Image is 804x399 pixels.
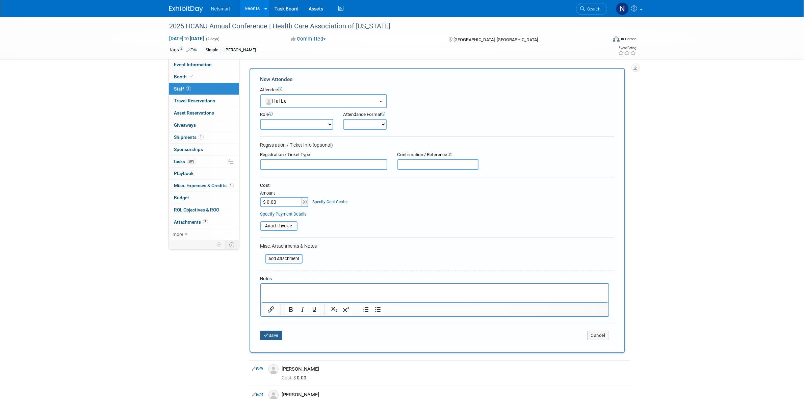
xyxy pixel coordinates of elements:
[169,168,239,179] a: Playbook
[453,37,538,42] span: [GEOGRAPHIC_DATA], [GEOGRAPHIC_DATA]
[225,240,239,249] td: Toggle Event Tabs
[169,156,239,168] a: Tasks28%
[169,6,203,13] img: ExhibitDay
[174,110,214,116] span: Asset Reservations
[174,122,196,128] span: Giveaways
[169,95,239,107] a: Travel Reservations
[214,240,226,249] td: Personalize Event Tab Strip
[260,152,387,158] div: Registration / Ticket Type
[261,284,608,302] iframe: Rich Text Area
[174,74,195,79] span: Booth
[169,180,239,192] a: Misc. Expenses & Credits1
[169,71,239,83] a: Booth
[174,86,191,92] span: Staff
[260,190,309,197] div: Amount
[167,20,597,32] div: 2025 HCANJ Annual Conference | Health Care Association of [US_STATE]
[282,392,627,398] div: [PERSON_NAME]
[174,98,215,103] span: Travel Reservations
[169,107,239,119] a: Asset Reservations
[618,46,636,50] div: Event Rating
[174,219,208,225] span: Attachments
[174,195,189,200] span: Budget
[174,62,212,67] span: Event Information
[169,144,239,155] a: Sponsorships
[308,305,320,314] button: Underline
[187,48,198,52] a: Edit
[169,192,239,204] a: Budget
[169,228,239,240] a: more
[169,46,198,54] td: Tags
[260,182,614,189] div: Cost:
[260,243,614,249] div: Misc. Attachments & Notes
[312,199,348,204] a: Specify Cost Center
[343,111,424,118] div: Attendance Format
[260,276,609,282] div: Notes
[174,134,204,140] span: Shipments
[265,305,277,314] button: Insert/edit link
[169,131,239,143] a: Shipments1
[223,47,258,54] div: [PERSON_NAME]
[174,147,203,152] span: Sponsorships
[252,367,263,371] a: Edit
[206,37,220,41] span: (2 days)
[186,86,191,91] span: 3
[174,183,234,188] span: Misc. Expenses & Credits
[229,183,234,188] span: 1
[372,305,383,314] button: Bullet list
[199,134,204,140] span: 1
[190,75,193,78] i: Booth reservation complete
[260,331,283,340] button: Save
[260,111,333,118] div: Role
[285,305,296,314] button: Bold
[169,204,239,216] a: ROI, Objectives & ROO
[169,119,239,131] a: Giveaways
[282,375,297,380] span: Cost: $
[260,76,614,83] div: New Attendee
[252,392,263,397] a: Edit
[282,366,627,372] div: [PERSON_NAME]
[360,305,371,314] button: Numbered list
[613,36,620,42] img: Format-Inperson.png
[585,6,601,11] span: Search
[187,159,196,164] span: 28%
[296,305,308,314] button: Italic
[169,35,205,42] span: [DATE] [DATE]
[576,3,607,15] a: Search
[174,207,219,213] span: ROI, Objectives & ROO
[567,35,637,45] div: Event Format
[169,216,239,228] a: Attachments2
[174,159,196,164] span: Tasks
[268,364,279,374] img: Associate-Profile-5.png
[169,59,239,71] a: Event Information
[288,35,329,43] button: Committed
[265,98,287,104] span: Hai Le
[173,231,184,237] span: more
[397,152,478,158] div: Confirmation / Reference #:
[211,6,230,11] span: Netsmart
[260,94,387,108] button: Hai Le
[174,171,194,176] span: Playbook
[184,36,190,41] span: to
[340,305,352,314] button: Superscript
[587,331,609,340] button: Cancel
[203,219,208,224] span: 2
[282,375,309,380] span: 0.00
[260,142,614,148] div: Registration / Ticket Info (optional)
[621,36,637,42] div: In-Person
[260,211,307,217] a: Specify Payment Details
[328,305,340,314] button: Subscript
[204,47,221,54] div: Simple
[260,87,614,93] div: Attendee
[169,83,239,95] a: Staff3
[616,2,629,15] img: Nina Finn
